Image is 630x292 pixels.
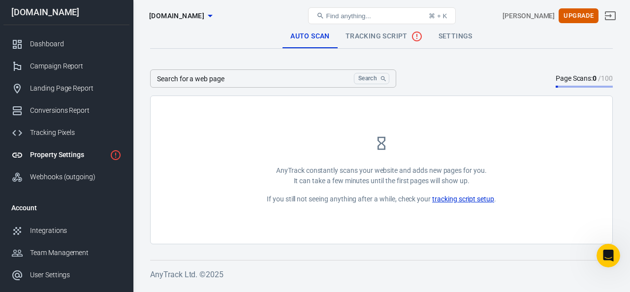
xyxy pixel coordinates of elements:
[326,12,371,20] span: Find anything...
[110,149,122,161] svg: Property is not installed yet
[30,128,122,138] div: Tracking Pixels
[597,244,620,267] iframe: Intercom live chat
[346,31,423,42] span: Tracking Script
[3,220,129,242] a: Integrations
[267,176,496,186] p: It can take a few minutes until the first pages will show up.
[3,122,129,144] a: Tracking Pixels
[3,55,129,77] a: Campaign Report
[3,8,129,17] div: [DOMAIN_NAME]
[30,172,122,182] div: Webhooks (outgoing)
[3,264,129,286] a: User Settings
[30,270,122,280] div: User Settings
[30,248,122,258] div: Team Management
[431,25,480,48] a: Settings
[283,25,338,48] a: Auto Scan
[601,74,613,82] span: 100
[267,165,496,176] p: AnyTrack constantly scans your website and adds new pages for you.
[3,99,129,122] a: Conversions Report
[308,7,456,24] button: Find anything...⌘ + K
[267,194,496,204] p: If you still not seeing anything after a while, check your .
[3,166,129,188] a: Webhooks (outgoing)
[150,268,613,281] h6: AnyTrack Ltd. © 2025
[30,150,106,160] div: Property Settings
[145,7,216,25] button: [DOMAIN_NAME]
[432,194,494,204] a: tracking script setup
[149,10,204,22] span: chrisgmorrison.com
[429,12,447,20] div: ⌘ + K
[30,83,122,94] div: Landing Page Report
[3,33,129,55] a: Dashboard
[598,74,613,82] span: /
[354,73,389,84] button: Search
[30,105,122,116] div: Conversions Report
[593,74,597,82] strong: 0
[150,69,350,88] input: https://example.com/categories/top-brands
[559,8,598,24] button: Upgrade
[598,4,622,28] a: Sign out
[30,61,122,71] div: Campaign Report
[30,226,122,236] div: Integrations
[411,31,423,42] svg: No data received
[503,11,555,21] div: Account id: 4Eae67Et
[3,196,129,220] li: Account
[3,77,129,99] a: Landing Page Report
[556,73,613,84] div: Page Scans:
[3,144,129,166] a: Property Settings
[3,242,129,264] a: Team Management
[30,39,122,49] div: Dashboard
